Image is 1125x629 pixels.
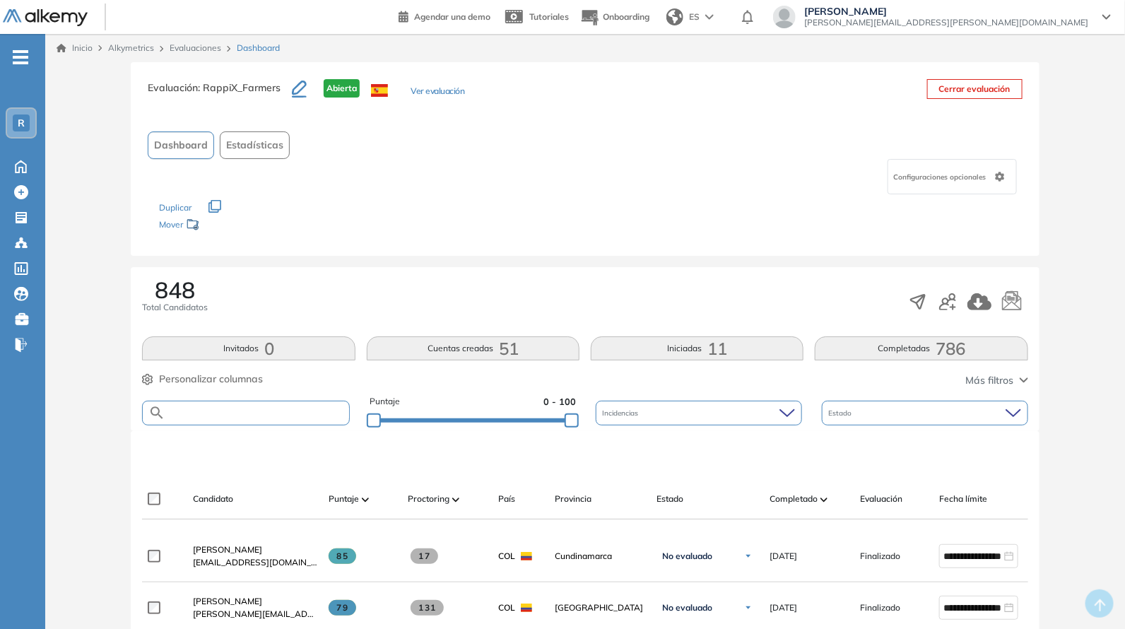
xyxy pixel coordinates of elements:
[193,596,262,606] span: [PERSON_NAME]
[399,7,490,24] a: Agendar una demo
[603,408,642,418] span: Incidencias
[770,493,818,505] span: Completado
[744,604,753,612] img: Ícono de flecha
[226,138,283,153] span: Estadísticas
[662,602,712,613] span: No evaluado
[13,56,28,59] i: -
[370,395,400,408] span: Puntaje
[591,336,803,360] button: Iniciadas11
[822,401,1028,425] div: Estado
[770,601,797,614] span: [DATE]
[159,202,192,213] span: Duplicar
[498,493,515,505] span: País
[198,81,281,94] span: : RappiX_Farmers
[498,601,515,614] span: COL
[142,301,208,314] span: Total Candidatos
[666,8,683,25] img: world
[580,2,649,33] button: Onboarding
[804,17,1088,28] span: [PERSON_NAME][EMAIL_ADDRESS][PERSON_NAME][DOMAIN_NAME]
[744,552,753,560] img: Ícono de flecha
[329,548,356,564] span: 85
[555,493,591,505] span: Provincia
[521,552,532,560] img: COL
[966,373,1028,388] button: Más filtros
[193,493,233,505] span: Candidato
[18,117,25,129] span: R
[529,11,569,22] span: Tutoriales
[498,550,515,563] span: COL
[148,79,292,109] h3: Evaluación
[3,9,88,27] img: Logo
[411,85,464,100] button: Ver evaluación
[820,498,827,502] img: [missing "en.ARROW_ALT" translation]
[142,336,355,360] button: Invitados0
[329,600,356,616] span: 79
[860,493,902,505] span: Evaluación
[543,395,576,408] span: 0 - 100
[860,550,900,563] span: Finalizado
[662,551,712,562] span: No evaluado
[894,172,989,182] span: Configuraciones opcionales
[939,493,987,505] span: Fecha límite
[689,11,700,23] span: ES
[411,548,438,564] span: 17
[829,408,855,418] span: Estado
[329,493,359,505] span: Puntaje
[521,604,532,612] img: COL
[193,543,317,556] a: [PERSON_NAME]
[888,159,1017,194] div: Configuraciones opcionales
[371,84,388,97] img: ESP
[237,42,280,54] span: Dashboard
[193,556,317,569] span: [EMAIL_ADDRESS][DOMAIN_NAME]
[193,595,317,608] a: [PERSON_NAME]
[108,42,154,53] span: Alkymetrics
[770,550,797,563] span: [DATE]
[367,336,579,360] button: Cuentas creadas51
[927,79,1023,99] button: Cerrar evaluación
[193,608,317,621] span: [PERSON_NAME][EMAIL_ADDRESS][DOMAIN_NAME]
[220,131,290,159] button: Estadísticas
[452,498,459,502] img: [missing "en.ARROW_ALT" translation]
[159,213,300,239] div: Mover
[362,498,369,502] img: [missing "en.ARROW_ALT" translation]
[193,544,262,555] span: [PERSON_NAME]
[170,42,221,53] a: Evaluaciones
[705,14,714,20] img: arrow
[324,79,360,98] span: Abierta
[555,601,645,614] span: [GEOGRAPHIC_DATA]
[411,600,444,616] span: 131
[155,278,195,301] span: 848
[408,493,449,505] span: Proctoring
[414,11,490,22] span: Agendar una demo
[966,373,1014,388] span: Más filtros
[148,131,214,159] button: Dashboard
[57,42,93,54] a: Inicio
[555,550,645,563] span: Cundinamarca
[596,401,802,425] div: Incidencias
[804,6,1088,17] span: [PERSON_NAME]
[148,404,165,422] img: SEARCH_ALT
[860,601,900,614] span: Finalizado
[142,372,263,387] button: Personalizar columnas
[656,493,683,505] span: Estado
[603,11,649,22] span: Onboarding
[815,336,1027,360] button: Completadas786
[159,372,263,387] span: Personalizar columnas
[154,138,208,153] span: Dashboard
